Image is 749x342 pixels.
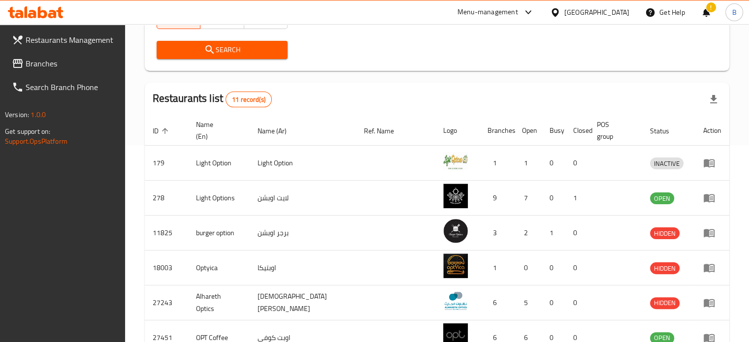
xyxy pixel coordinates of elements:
a: Support.OpsPlatform [5,135,67,148]
td: 179 [145,146,188,181]
td: 278 [145,181,188,216]
td: 9 [480,181,514,216]
td: 1 [514,146,542,181]
div: Menu [703,297,721,309]
td: Light Options [188,181,250,216]
span: No [248,12,284,27]
div: Menu [703,262,721,274]
span: OPEN [650,193,674,204]
span: Ref. Name [364,125,407,137]
div: Menu-management [457,6,518,18]
td: [DEMOGRAPHIC_DATA][PERSON_NAME] [250,285,356,320]
td: 7 [514,181,542,216]
td: Optyica [188,250,250,285]
td: Alhareth Optics [188,285,250,320]
th: Closed [565,116,589,146]
td: 0 [565,250,589,285]
span: All [161,12,197,27]
td: 1 [480,250,514,285]
th: Logo [435,116,480,146]
span: Version: [5,108,29,121]
span: HIDDEN [650,297,680,309]
th: Action [695,116,729,146]
td: 11825 [145,216,188,250]
img: Light Options [443,184,468,208]
img: Alhareth Optics [443,288,468,313]
td: 0 [565,146,589,181]
a: Restaurants Management [4,28,125,52]
td: 1 [565,181,589,216]
span: POS group [597,119,630,142]
div: Export file [702,88,725,111]
span: Name (En) [196,119,238,142]
th: Open [514,116,542,146]
td: 6 [480,285,514,320]
td: لايت اوبشن [250,181,356,216]
td: 0 [542,250,565,285]
div: Total records count [226,92,272,107]
td: 1 [480,146,514,181]
th: Busy [542,116,565,146]
td: 2 [514,216,542,250]
td: 3 [480,216,514,250]
td: burger option [188,216,250,250]
span: INACTIVE [650,158,684,169]
div: Menu [703,227,721,239]
h2: Restaurants list [153,91,272,107]
div: [GEOGRAPHIC_DATA] [564,7,629,18]
span: B [732,7,736,18]
td: Light Option [188,146,250,181]
td: 0 [542,181,565,216]
div: Menu [703,192,721,204]
span: Status [650,125,682,137]
img: Optyica [443,253,468,278]
a: Branches [4,52,125,75]
td: برجر اوبشن [250,216,356,250]
img: burger option [443,218,468,243]
td: 5 [514,285,542,320]
td: 1 [542,216,565,250]
span: Name (Ar) [258,125,299,137]
td: اوبتيكا [250,250,356,285]
td: 18003 [145,250,188,285]
div: Menu [703,157,721,169]
td: 0 [542,285,565,320]
a: Search Branch Phone [4,75,125,99]
td: Light Option [250,146,356,181]
img: Light Option [443,149,468,173]
span: ID [153,125,171,137]
td: 0 [514,250,542,285]
td: 0 [565,285,589,320]
td: 0 [542,146,565,181]
span: Get support on: [5,125,50,138]
button: Search [157,41,288,59]
span: Search [164,44,280,56]
span: HIDDEN [650,263,680,274]
span: Branches [26,58,117,69]
span: 1.0.0 [31,108,46,121]
span: Search Branch Phone [26,81,117,93]
td: 0 [565,216,589,250]
th: Branches [480,116,514,146]
td: 27243 [145,285,188,320]
span: Restaurants Management [26,34,117,46]
span: 11 record(s) [226,95,271,104]
span: Yes [204,12,240,27]
span: HIDDEN [650,228,680,239]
